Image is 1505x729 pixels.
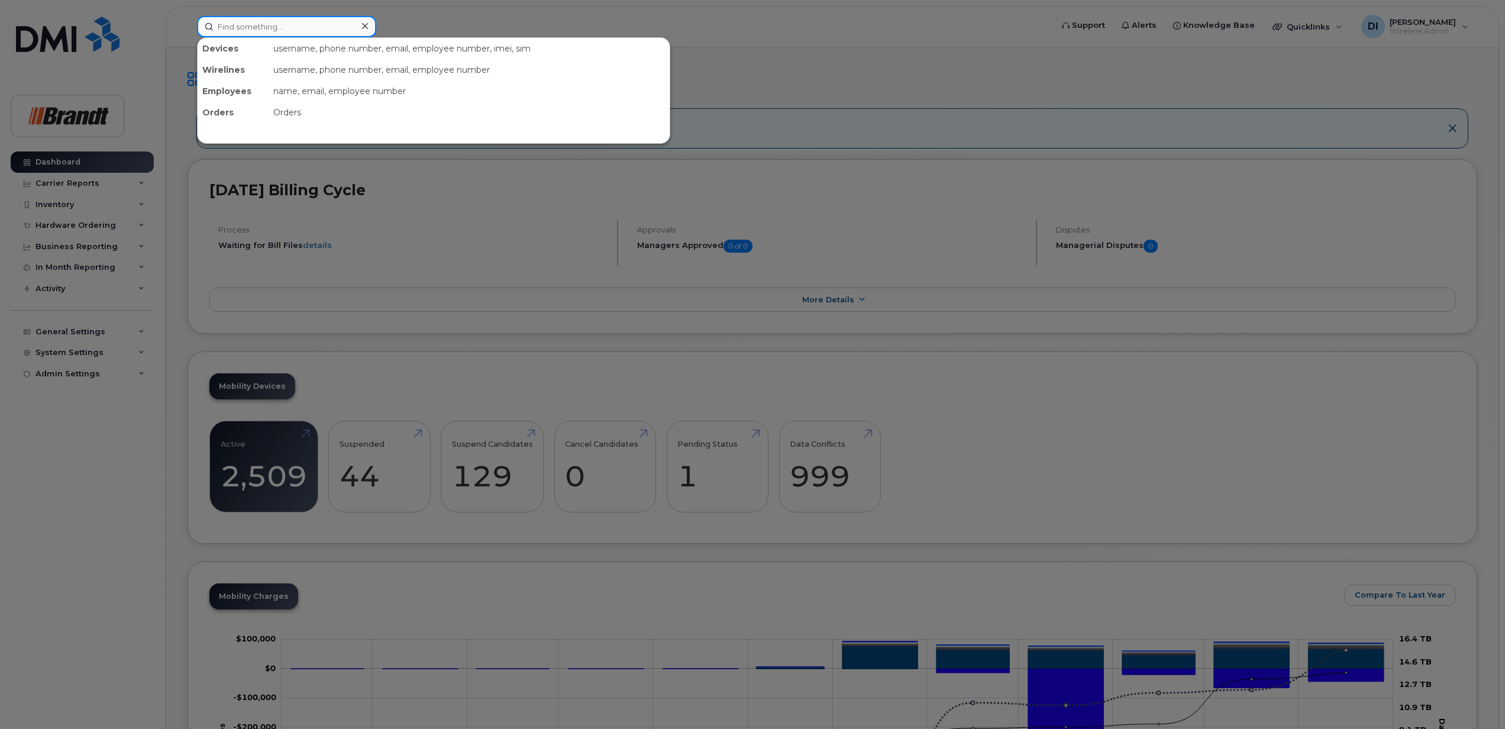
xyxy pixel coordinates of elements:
[198,38,269,59] div: Devices
[198,80,269,102] div: Employees
[198,59,269,80] div: Wirelines
[269,38,670,59] div: username, phone number, email, employee number, imei, sim
[269,102,670,123] div: Orders
[269,59,670,80] div: username, phone number, email, employee number
[269,80,670,102] div: name, email, employee number
[198,102,269,123] div: Orders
